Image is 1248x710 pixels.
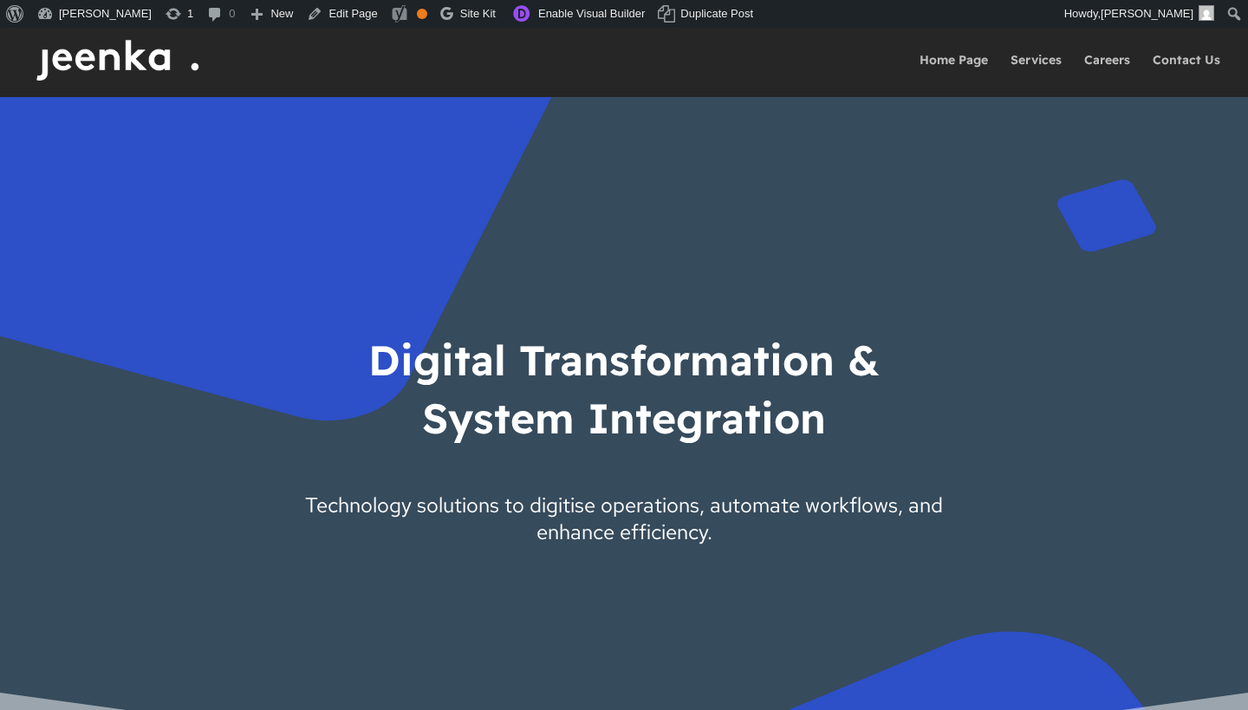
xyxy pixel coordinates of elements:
[286,331,962,491] h1: Digital Transformation & System Integration
[286,492,962,545] span: Technology solutions to digitise operations, automate workflows, and enhance efficiency.
[460,7,496,20] span: Site Kit
[1011,54,1062,92] a: Services
[920,54,988,92] a: Home Page
[1153,54,1220,92] a: Contact Us
[1084,54,1130,92] a: Careers
[1101,7,1193,20] span: [PERSON_NAME]
[417,9,427,19] div: OK
[29,28,220,92] img: Jeenka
